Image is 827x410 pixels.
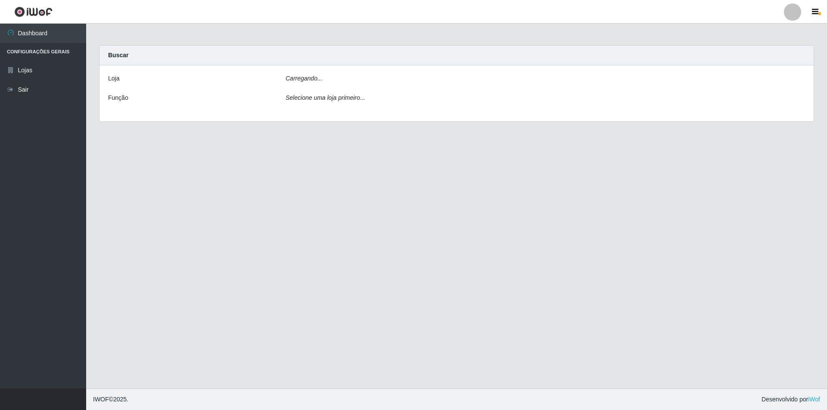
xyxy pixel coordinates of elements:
label: Loja [108,74,119,83]
i: Selecione uma loja primeiro... [286,94,365,101]
img: CoreUI Logo [14,6,53,17]
span: IWOF [93,396,109,403]
span: Desenvolvido por [762,395,820,404]
a: iWof [808,396,820,403]
label: Função [108,93,128,102]
strong: Buscar [108,52,128,59]
i: Carregando... [286,75,323,82]
span: © 2025 . [93,395,128,404]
